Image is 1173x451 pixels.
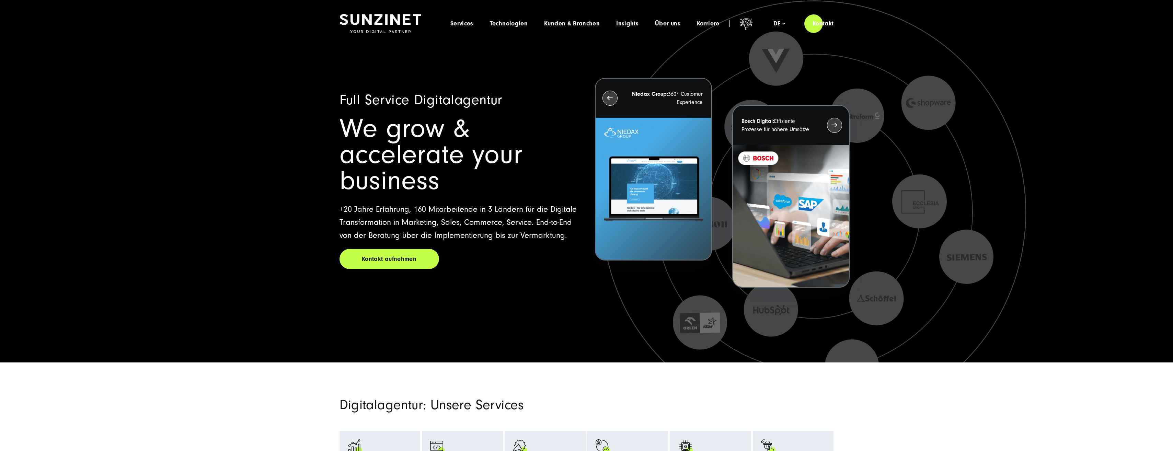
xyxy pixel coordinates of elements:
[616,20,639,27] a: Insights
[340,92,502,108] span: Full Service Digitalagentur
[655,20,680,27] a: Über uns
[596,118,711,260] img: Letztes Projekt von Niedax. Ein Laptop auf dem die Niedax Website geöffnet ist, auf blauem Hinter...
[804,14,842,33] a: Kontakt
[340,116,578,194] h1: We grow & accelerate your business
[490,20,528,27] a: Technologien
[544,20,600,27] a: Kunden & Branchen
[340,14,421,33] img: SUNZINET Full Service Digital Agentur
[741,117,814,134] p: Effiziente Prozesse für höhere Umsätze
[733,145,849,287] img: BOSCH - Kundeprojekt - Digital Transformation Agentur SUNZINET
[340,397,666,413] h2: Digitalagentur: Unsere Services
[632,91,668,97] strong: Niedax Group:
[595,78,712,261] button: Niedax Group:360° Customer Experience Letztes Projekt von Niedax. Ein Laptop auf dem die Niedax W...
[741,118,774,124] strong: Bosch Digital:
[630,90,703,106] p: 360° Customer Experience
[773,20,785,27] div: de
[732,105,849,288] button: Bosch Digital:Effiziente Prozesse für höhere Umsätze BOSCH - Kundeprojekt - Digital Transformatio...
[697,20,720,27] a: Karriere
[340,203,578,242] p: +20 Jahre Erfahrung, 160 Mitarbeitende in 3 Ländern für die Digitale Transformation in Marketing,...
[340,249,439,269] a: Kontakt aufnehmen
[450,20,473,27] a: Services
